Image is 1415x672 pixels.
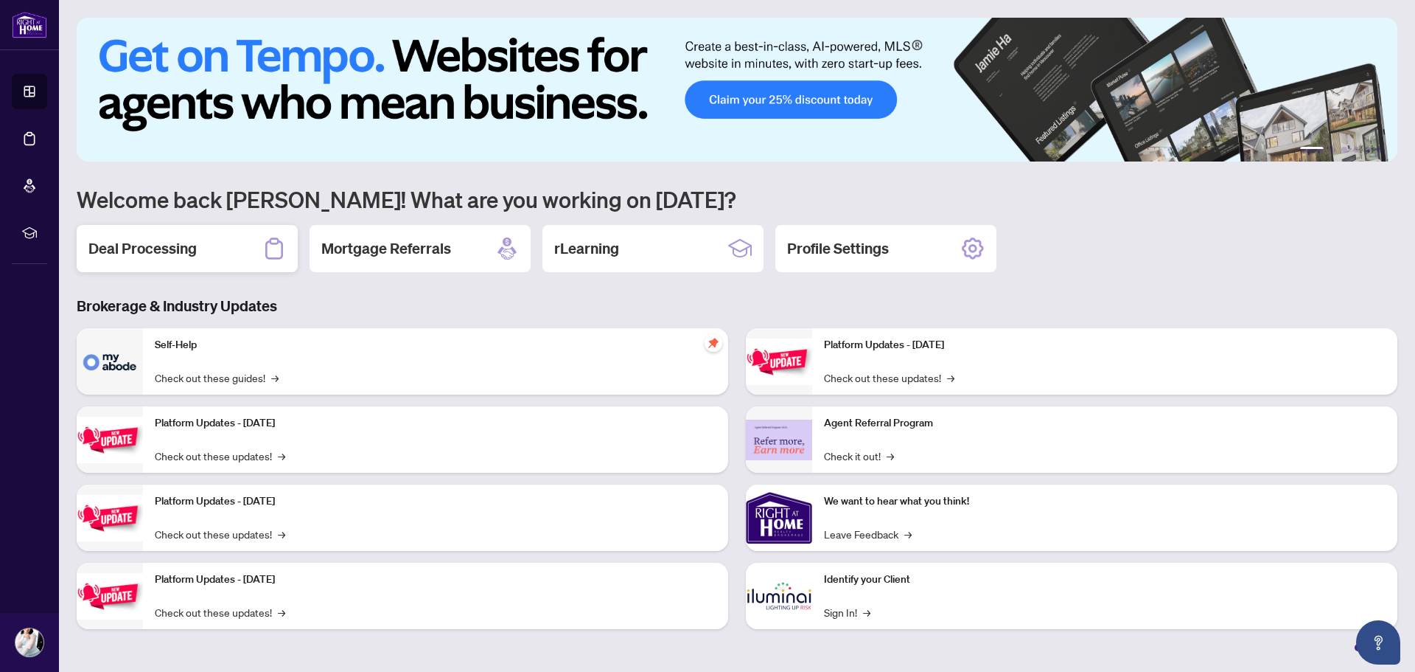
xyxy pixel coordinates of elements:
[554,238,619,259] h2: rLearning
[787,238,889,259] h2: Profile Settings
[1341,147,1347,153] button: 3
[1365,147,1371,153] button: 5
[278,448,285,464] span: →
[947,370,954,386] span: →
[1300,147,1324,153] button: 1
[746,563,812,629] img: Identify your Client
[904,526,912,542] span: →
[824,448,894,464] a: Check it out!→
[155,526,285,542] a: Check out these updates!→
[824,526,912,542] a: Leave Feedback→
[824,337,1386,353] p: Platform Updates - [DATE]
[863,604,870,620] span: →
[1330,147,1335,153] button: 2
[746,420,812,460] img: Agent Referral Program
[1377,147,1383,153] button: 6
[824,415,1386,432] p: Agent Referral Program
[278,604,285,620] span: →
[155,448,285,464] a: Check out these updates!→
[77,185,1397,213] h1: Welcome back [PERSON_NAME]! What are you working on [DATE]?
[746,339,812,385] img: Platform Updates - June 23, 2025
[77,495,143,541] img: Platform Updates - July 21, 2025
[271,370,279,386] span: →
[1356,620,1400,665] button: Open asap
[155,493,716,510] p: Platform Updates - [DATE]
[155,370,279,386] a: Check out these guides!→
[824,370,954,386] a: Check out these updates!→
[77,18,1397,162] img: Slide 0
[77,573,143,620] img: Platform Updates - July 8, 2025
[1353,147,1359,153] button: 4
[77,296,1397,316] h3: Brokerage & Industry Updates
[746,485,812,551] img: We want to hear what you think!
[155,604,285,620] a: Check out these updates!→
[77,417,143,463] img: Platform Updates - September 16, 2025
[77,328,143,395] img: Self-Help
[12,11,47,38] img: logo
[155,337,716,353] p: Self-Help
[321,238,451,259] h2: Mortgage Referrals
[278,526,285,542] span: →
[887,448,894,464] span: →
[824,604,870,620] a: Sign In!→
[155,415,716,432] p: Platform Updates - [DATE]
[88,238,197,259] h2: Deal Processing
[824,572,1386,588] p: Identify your Client
[824,493,1386,510] p: We want to hear what you think!
[705,334,722,352] span: pushpin
[155,572,716,588] p: Platform Updates - [DATE]
[15,628,43,657] img: Profile Icon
